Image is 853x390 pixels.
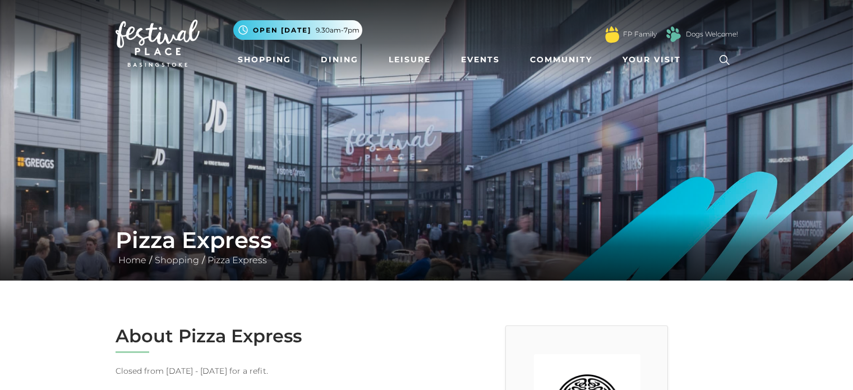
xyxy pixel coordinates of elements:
[316,25,359,35] span: 9.30am-7pm
[116,325,418,347] h2: About Pizza Express
[116,227,738,254] h1: Pizza Express
[525,49,597,70] a: Community
[623,54,681,66] span: Your Visit
[384,49,435,70] a: Leisure
[253,25,311,35] span: Open [DATE]
[107,227,746,267] div: / /
[623,29,657,39] a: FP Family
[233,20,362,40] button: Open [DATE] 9.30am-7pm
[152,255,202,265] a: Shopping
[233,49,296,70] a: Shopping
[116,255,149,265] a: Home
[205,255,270,265] a: Pizza Express
[116,20,200,67] img: Festival Place Logo
[457,49,504,70] a: Events
[316,49,363,70] a: Dining
[618,49,691,70] a: Your Visit
[686,29,738,39] a: Dogs Welcome!
[116,364,418,378] p: Closed from [DATE] - [DATE] for a refit.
